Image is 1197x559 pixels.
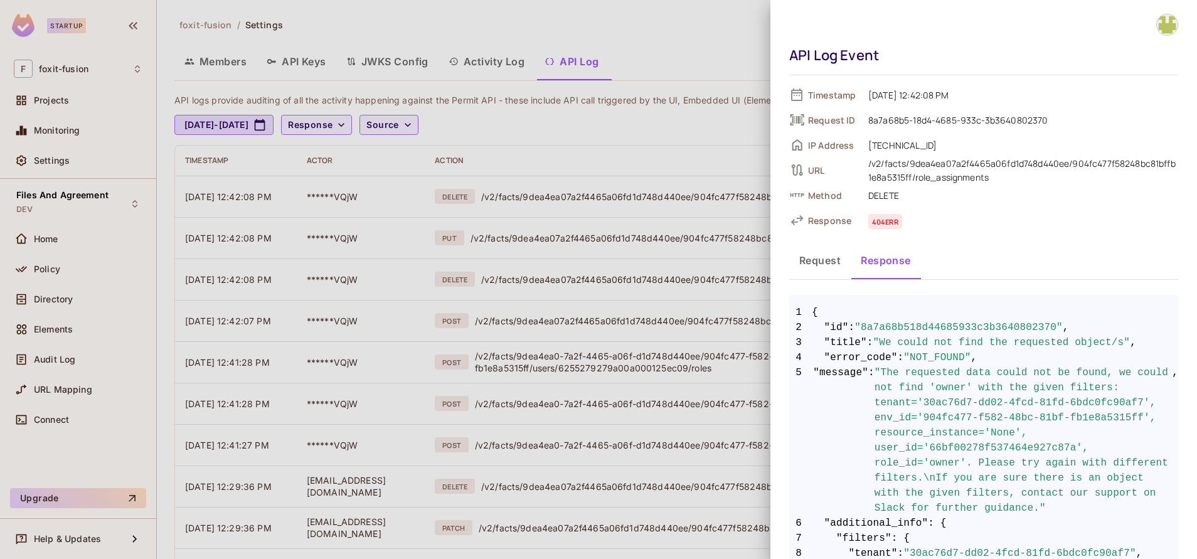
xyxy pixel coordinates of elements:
div: API Log Event [789,46,1172,65]
span: 1 [789,305,812,320]
span: URL [808,164,858,176]
span: "NOT_FOUND" [903,350,971,365]
span: "title" [824,335,867,350]
button: Request [789,245,851,276]
span: : [898,350,904,365]
span: Method [808,189,858,201]
span: [DATE] 12:42:08 PM [862,87,1178,102]
span: { [812,305,818,320]
span: 5 [789,365,812,516]
img: girija_dwivedi@foxitsoftware.com [1157,14,1178,35]
span: "We could not find the requested object/s" [873,335,1130,350]
span: [TECHNICAL_ID] [862,137,1178,152]
span: 4 [789,350,812,365]
span: "additional_info" [824,516,928,531]
span: 8a7a68b5-18d4-4685-933c-3b3640802370 [862,112,1178,127]
span: IP Address [808,139,858,151]
span: : { [928,516,946,531]
span: "error_code" [824,350,898,365]
span: , [1130,335,1136,350]
span: 7 [789,531,812,546]
span: 3 [789,335,812,350]
span: : [867,335,873,350]
span: Timestamp [808,89,858,101]
button: Response [851,245,921,276]
span: DELETE [862,188,1178,203]
span: Request ID [808,114,858,126]
span: 404 err [868,214,902,229]
span: "message" [813,365,868,516]
span: 6 [789,516,812,531]
span: : [849,320,855,335]
div: /v2/facts/9dea4ea07a2f4465a06fd1d748d440ee/904fc477f58248bc81bffb1e8a5315ff/role_assignments [868,157,1178,184]
span: Response [808,215,858,226]
span: "The requested data could not be found, we could not find 'owner' with the given filters: tenant=... [875,365,1172,516]
span: 2 [789,320,812,335]
span: "id" [824,320,849,335]
span: "8a7a68b518d44685933c3b3640802370" [854,320,1063,335]
span: : [868,365,875,516]
span: , [1063,320,1069,335]
span: "filters" [836,531,891,546]
span: , [1172,365,1178,516]
span: , [971,350,977,365]
span: : { [891,531,910,546]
